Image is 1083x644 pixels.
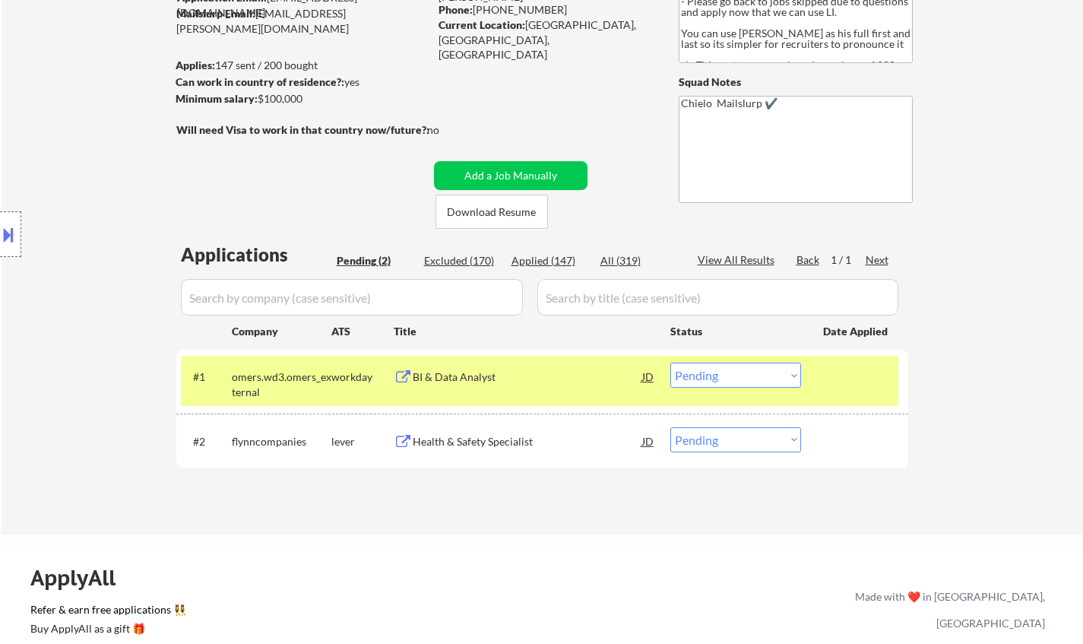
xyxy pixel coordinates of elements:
div: [EMAIL_ADDRESS][PERSON_NAME][DOMAIN_NAME] [176,6,429,36]
div: Title [394,324,656,339]
strong: Phone: [439,3,473,16]
div: [GEOGRAPHIC_DATA], [GEOGRAPHIC_DATA], [GEOGRAPHIC_DATA] [439,17,654,62]
strong: Can work in country of residence?: [176,75,344,88]
div: Health & Safety Specialist [413,434,642,449]
a: Refer & earn free applications 👯‍♀️ [30,604,537,620]
div: 1 / 1 [831,252,866,268]
div: Applied (147) [511,253,587,268]
div: Back [796,252,821,268]
div: JD [641,363,656,390]
div: Date Applied [823,324,890,339]
button: Download Resume [435,195,548,229]
div: Company [232,324,331,339]
strong: Will need Visa to work in that country now/future?: [176,123,429,136]
div: Squad Notes [679,75,913,90]
strong: Current Location: [439,18,525,31]
div: #2 [193,434,220,449]
div: Buy ApplyAll as a gift 🎁 [30,623,182,634]
div: Made with ❤️ in [GEOGRAPHIC_DATA], [GEOGRAPHIC_DATA] [849,583,1045,636]
div: Next [866,252,890,268]
div: View All Results [698,252,779,268]
div: Pending (2) [337,253,413,268]
div: JD [641,427,656,455]
div: lever [331,434,394,449]
button: Add a Job Manually [434,161,587,190]
div: All (319) [600,253,676,268]
div: yes [176,75,424,90]
div: 147 sent / 200 bought [176,58,429,73]
a: Buy ApplyAll as a gift 🎁 [30,620,182,639]
div: flynncompanies [232,434,331,449]
input: Search by company (case sensitive) [181,279,523,316]
div: omers.wd3.omers_external [232,370,331,399]
div: no [427,122,470,138]
div: #1 [193,370,220,385]
div: $100,000 [176,91,429,106]
div: ApplyAll [30,565,133,591]
div: BI & Data Analyst [413,370,642,385]
div: [PHONE_NUMBER] [439,2,654,17]
strong: Applies: [176,59,215,71]
div: workday [331,370,394,385]
div: Status [670,317,801,344]
input: Search by title (case sensitive) [537,279,898,316]
strong: Mailslurp Email: [176,7,255,20]
div: Excluded (170) [424,253,500,268]
strong: Minimum salary: [176,92,258,105]
div: ATS [331,324,394,339]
